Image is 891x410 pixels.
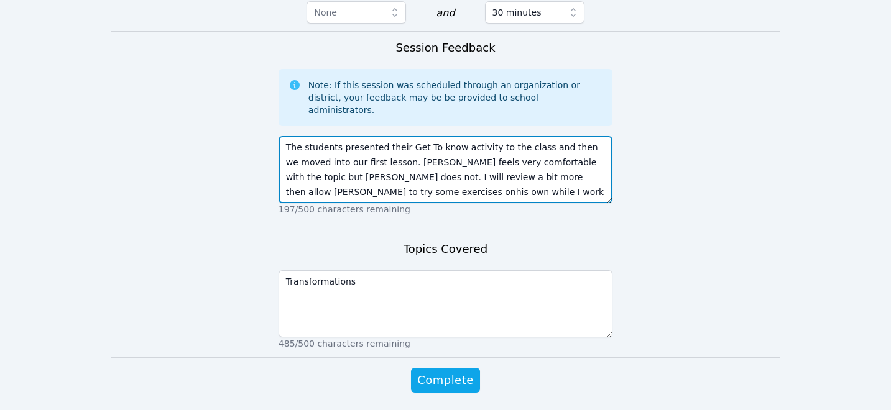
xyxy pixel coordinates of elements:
button: 30 minutes [485,1,584,24]
div: Note: If this session was scheduled through an organization or district, your feedback may be be ... [308,79,602,116]
textarea: The students presented their Get To know activity to the class and then we moved into our first l... [279,136,612,203]
button: None [307,1,406,24]
p: 197/500 characters remaining [279,203,612,216]
button: Complete [411,368,479,393]
div: and [436,6,455,20]
textarea: Transformations [279,270,612,337]
span: None [314,7,337,17]
p: 485/500 characters remaining [279,337,612,350]
span: 30 minutes [492,5,542,20]
h3: Session Feedback [395,39,495,57]
h3: Topics Covered [404,240,487,258]
span: Complete [417,371,473,389]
